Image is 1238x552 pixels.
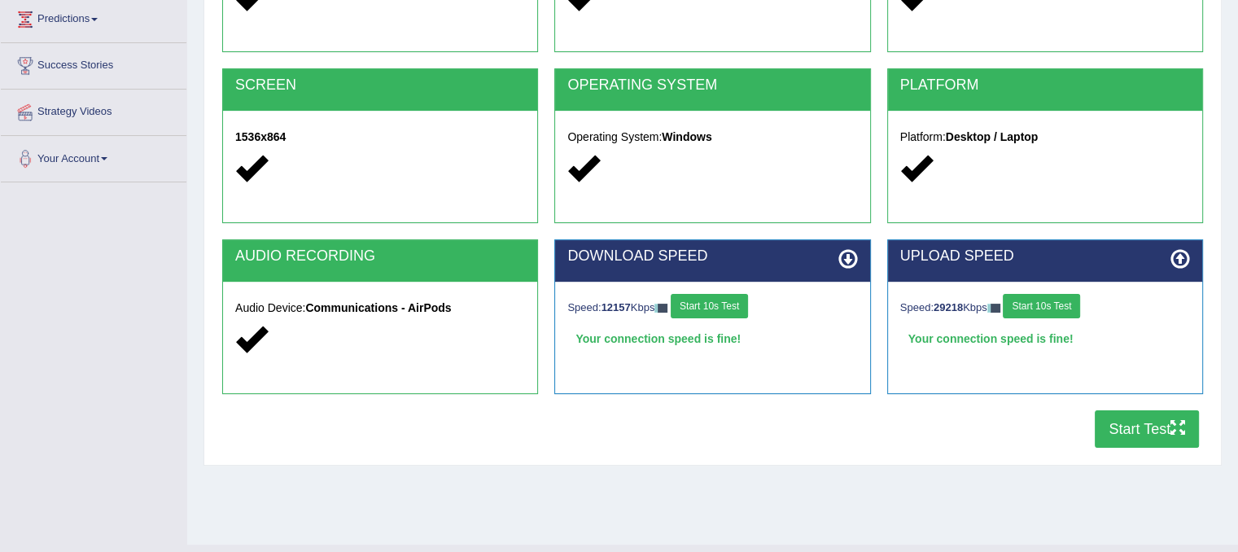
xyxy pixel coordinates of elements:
[1,136,186,177] a: Your Account
[671,294,748,318] button: Start 10s Test
[235,77,525,94] h2: SCREEN
[235,248,525,265] h2: AUDIO RECORDING
[235,302,525,314] h5: Audio Device:
[567,326,857,351] div: Your connection speed is fine!
[900,294,1190,322] div: Speed: Kbps
[654,304,667,313] img: ajax-loader-fb-connection.gif
[305,301,451,314] strong: Communications - AirPods
[602,301,631,313] strong: 12157
[900,77,1190,94] h2: PLATFORM
[946,130,1039,143] strong: Desktop / Laptop
[662,130,711,143] strong: Windows
[1095,410,1199,448] button: Start Test
[900,248,1190,265] h2: UPLOAD SPEED
[567,248,857,265] h2: DOWNLOAD SPEED
[987,304,1000,313] img: ajax-loader-fb-connection.gif
[934,301,963,313] strong: 29218
[900,131,1190,143] h5: Platform:
[1,90,186,130] a: Strategy Videos
[900,326,1190,351] div: Your connection speed is fine!
[567,294,857,322] div: Speed: Kbps
[235,130,286,143] strong: 1536x864
[1003,294,1080,318] button: Start 10s Test
[567,77,857,94] h2: OPERATING SYSTEM
[1,43,186,84] a: Success Stories
[567,131,857,143] h5: Operating System:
